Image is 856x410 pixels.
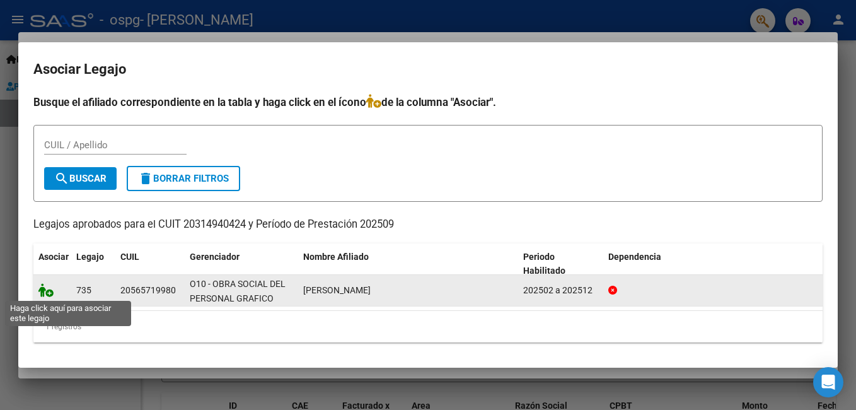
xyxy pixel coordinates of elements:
span: Gerenciador [190,252,240,262]
datatable-header-cell: CUIL [115,243,185,285]
button: Borrar Filtros [127,166,240,191]
span: Legajo [76,252,104,262]
span: Borrar Filtros [138,173,229,184]
div: 1 registros [33,311,823,343]
span: Periodo Habilitado [523,252,565,276]
span: Nombre Afiliado [303,252,369,262]
div: 202502 a 202512 [523,283,598,298]
span: CARO ALEJANDRO AGUSTIN [303,285,371,295]
p: Legajos aprobados para el CUIT 20314940424 y Período de Prestación 202509 [33,217,823,233]
datatable-header-cell: Gerenciador [185,243,298,285]
span: 735 [76,285,91,295]
datatable-header-cell: Legajo [71,243,115,285]
mat-icon: delete [138,171,153,186]
span: O10 - OBRA SOCIAL DEL PERSONAL GRAFICO [190,279,286,303]
h4: Busque el afiliado correspondiente en la tabla y haga click en el ícono de la columna "Asociar". [33,94,823,110]
span: Dependencia [608,252,661,262]
mat-icon: search [54,171,69,186]
span: Buscar [54,173,107,184]
h2: Asociar Legajo [33,57,823,81]
span: CUIL [120,252,139,262]
datatable-header-cell: Nombre Afiliado [298,243,518,285]
button: Buscar [44,167,117,190]
div: 20565719980 [120,283,176,298]
div: Open Intercom Messenger [813,367,843,397]
datatable-header-cell: Dependencia [603,243,823,285]
datatable-header-cell: Asociar [33,243,71,285]
span: Asociar [38,252,69,262]
datatable-header-cell: Periodo Habilitado [518,243,603,285]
